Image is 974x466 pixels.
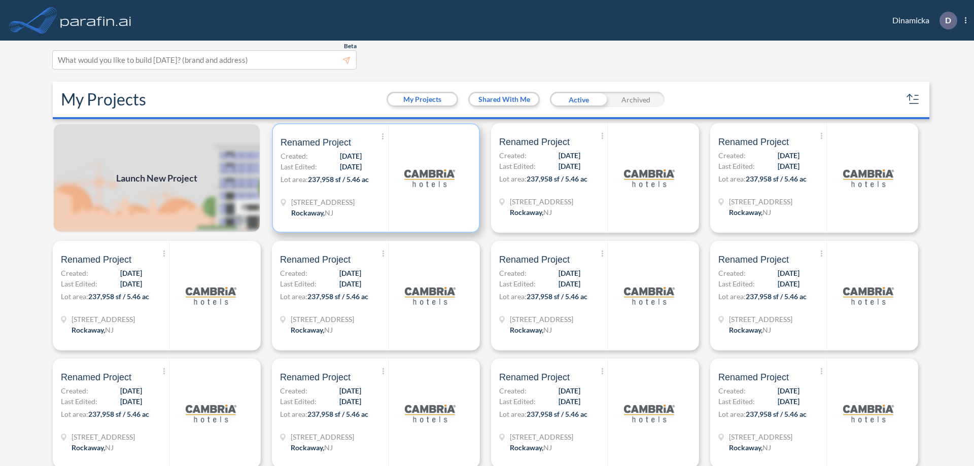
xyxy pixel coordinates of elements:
[344,42,357,50] span: Beta
[499,278,536,289] span: Last Edited:
[746,410,807,418] span: 237,958 sf / 5.46 ac
[307,410,368,418] span: 237,958 sf / 5.46 ac
[53,123,261,233] a: Launch New Project
[339,268,361,278] span: [DATE]
[624,270,675,321] img: logo
[510,207,552,218] div: Rockaway, NJ
[729,314,792,325] span: 321 Mt Hope Ave
[550,92,607,107] div: Active
[559,161,580,171] span: [DATE]
[116,171,197,185] span: Launch New Project
[559,396,580,407] span: [DATE]
[559,268,580,278] span: [DATE]
[559,385,580,396] span: [DATE]
[308,175,369,184] span: 237,958 sf / 5.46 ac
[61,278,97,289] span: Last Edited:
[718,410,746,418] span: Lot area:
[280,254,351,266] span: Renamed Project
[61,410,88,418] span: Lot area:
[291,443,324,452] span: Rockaway ,
[280,278,317,289] span: Last Edited:
[510,208,543,217] span: Rockaway ,
[778,385,799,396] span: [DATE]
[778,278,799,289] span: [DATE]
[729,432,792,442] span: 321 Mt Hope Ave
[72,442,114,453] div: Rockaway, NJ
[778,268,799,278] span: [DATE]
[120,268,142,278] span: [DATE]
[510,442,552,453] div: Rockaway, NJ
[324,326,333,334] span: NJ
[281,161,317,172] span: Last Edited:
[281,151,308,161] span: Created:
[729,443,762,452] span: Rockaway ,
[843,270,894,321] img: logo
[718,174,746,183] span: Lot area:
[607,92,665,107] div: Archived
[510,432,573,442] span: 321 Mt Hope Ave
[945,16,951,25] p: D
[307,292,368,301] span: 237,958 sf / 5.46 ac
[559,150,580,161] span: [DATE]
[499,174,527,183] span: Lot area:
[291,442,333,453] div: Rockaway, NJ
[61,268,88,278] span: Created:
[388,93,457,105] button: My Projects
[624,388,675,439] img: logo
[527,410,587,418] span: 237,958 sf / 5.46 ac
[280,268,307,278] span: Created:
[280,410,307,418] span: Lot area:
[499,292,527,301] span: Lot area:
[543,326,552,334] span: NJ
[746,174,807,183] span: 237,958 sf / 5.46 ac
[729,326,762,334] span: Rockaway ,
[105,326,114,334] span: NJ
[291,197,355,207] span: 321 Mt Hope Ave
[186,388,236,439] img: logo
[291,432,354,442] span: 321 Mt Hope Ave
[72,325,114,335] div: Rockaway, NJ
[339,385,361,396] span: [DATE]
[88,410,149,418] span: 237,958 sf / 5.46 ac
[762,326,771,334] span: NJ
[499,254,570,266] span: Renamed Project
[510,196,573,207] span: 321 Mt Hope Ave
[718,150,746,161] span: Created:
[72,326,105,334] span: Rockaway ,
[186,270,236,321] img: logo
[291,314,354,325] span: 321 Mt Hope Ave
[72,432,135,442] span: 321 Mt Hope Ave
[499,410,527,418] span: Lot area:
[291,207,333,218] div: Rockaway, NJ
[339,396,361,407] span: [DATE]
[718,371,789,383] span: Renamed Project
[105,443,114,452] span: NJ
[340,151,362,161] span: [DATE]
[778,161,799,171] span: [DATE]
[527,174,587,183] span: 237,958 sf / 5.46 ac
[291,208,325,217] span: Rockaway ,
[61,371,131,383] span: Renamed Project
[339,278,361,289] span: [DATE]
[61,396,97,407] span: Last Edited:
[404,153,455,203] img: logo
[762,208,771,217] span: NJ
[559,278,580,289] span: [DATE]
[280,371,351,383] span: Renamed Project
[718,254,789,266] span: Renamed Project
[729,442,771,453] div: Rockaway, NJ
[762,443,771,452] span: NJ
[499,150,527,161] span: Created:
[510,443,543,452] span: Rockaway ,
[61,90,146,109] h2: My Projects
[280,292,307,301] span: Lot area:
[281,175,308,184] span: Lot area:
[499,371,570,383] span: Renamed Project
[718,268,746,278] span: Created:
[905,91,921,107] button: sort
[778,150,799,161] span: [DATE]
[340,161,362,172] span: [DATE]
[499,385,527,396] span: Created:
[61,254,131,266] span: Renamed Project
[120,385,142,396] span: [DATE]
